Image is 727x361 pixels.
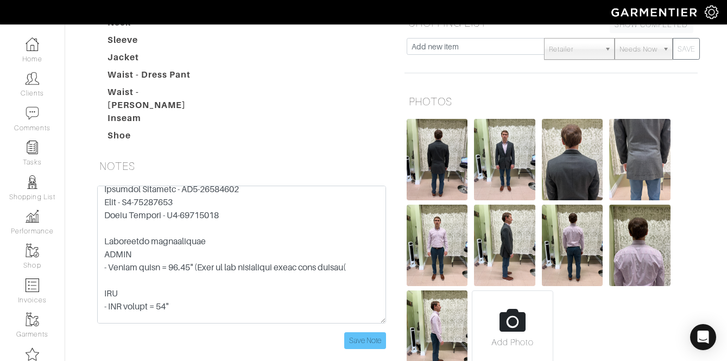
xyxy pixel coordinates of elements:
img: clients-icon-6bae9207a08558b7cb47a8932f037763ab4055f8c8b6bfacd5dc20c3e0201464.png [26,72,39,85]
dt: Neck [99,16,223,34]
img: companies-icon-14a0f246c7e91f24465de634b560f0151b0cc5c9ce11af5fac52e6d7d6371812.png [26,347,39,361]
span: Needs Now [619,39,658,60]
h5: PHOTOS [404,91,698,112]
img: gNvBQghGNfGyvrdkAoms7H2f [474,119,535,200]
dt: Shoe [99,129,223,147]
img: garmentier-logo-header-white-b43fb05a5012e4ada735d5af1a66efaba907eab6374d6393d1fbf88cb4ef424d.png [606,3,705,22]
img: 1vgFVPh3EEreoL84ZksH7DoT [609,205,671,286]
dt: Sleeve [99,34,223,51]
input: Save Note [344,332,386,349]
div: Open Intercom Messenger [690,324,716,350]
img: reminder-icon-8004d30b9f0a5d33ae49ab947aed9ed385cf756f9e5892f1edd6e32f2345188e.png [26,141,39,154]
a: SHOW COMPLETED [610,16,693,33]
dt: Jacket [99,51,223,68]
img: orders-icon-0abe47150d42831381b5fb84f609e132dff9fe21cb692f30cb5eec754e2cba89.png [26,278,39,292]
img: stylists-icon-eb353228a002819b7ec25b43dbf5f0378dd9e0616d9560372ff212230b889e62.png [26,175,39,189]
input: Add new item [407,38,545,55]
img: graph-8b7af3c665d003b59727f371ae50e7771705bf0c487971e6e97d053d13c5068d.png [26,210,39,223]
img: uiNeU39sLRvCSRiD4o76fhhu [474,205,535,286]
img: MAom5sT89SBsgJL2UY5jNLac [407,205,468,286]
img: garments-icon-b7da505a4dc4fd61783c78ac3ca0ef83fa9d6f193b1c9dc38574b1d14d53ca28.png [26,244,39,257]
img: EgSDJhRP1NkUd6GLrM3maDDb [609,119,671,200]
img: garments-icon-b7da505a4dc4fd61783c78ac3ca0ef83fa9d6f193b1c9dc38574b1d14d53ca28.png [26,313,39,326]
dt: Inseam [99,112,223,129]
img: dashboard-icon-dbcd8f5a0b271acd01030246c82b418ddd0df26cd7fceb0bd07c9910d44c42f6.png [26,37,39,51]
img: comment-icon-a0a6a9ef722e966f86d9cbdc48e553b5cf19dbc54f86b18d962a5391bc8f6eb6.png [26,106,39,120]
span: Retailer [549,39,600,60]
img: gear-icon-white-bd11855cb880d31180b6d7d6211b90ccbf57a29d726f0c71d8c61bd08dd39cc2.png [705,5,718,19]
h5: NOTES [95,155,388,177]
dt: Waist - [PERSON_NAME] [99,86,223,112]
dt: Waist - Dress Pant [99,68,223,86]
img: ZnHMjSLJrbCQwmtLQAWwMkEF [542,205,603,286]
img: zSQrYboHEY92zB36cicjKzHY [542,119,603,200]
button: SAVE [673,38,700,60]
textarea: LOR: Ipsumdol Sitametc - AD5-26584602 Elit - S4-75287653 Doeiu Tempori - U4-69715018 Laboreetdo m... [97,186,386,324]
img: gfBTkHhhJQADZvdQ3AoT2GgD [407,119,468,200]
